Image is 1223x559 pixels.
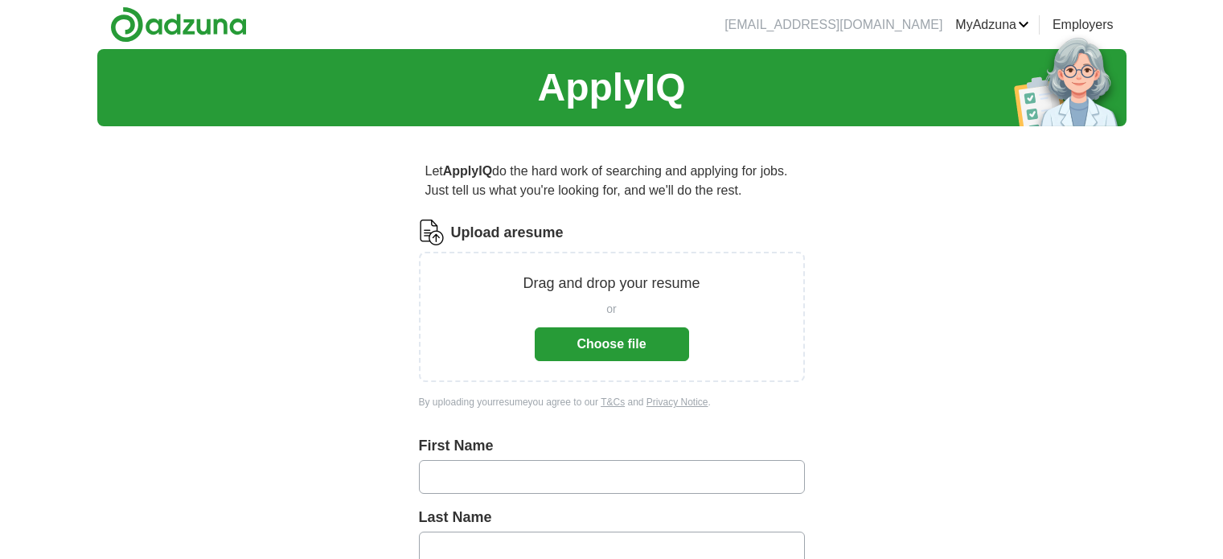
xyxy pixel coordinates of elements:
p: Let do the hard work of searching and applying for jobs. Just tell us what you're looking for, an... [419,155,805,207]
a: Employers [1053,15,1114,35]
div: By uploading your resume you agree to our and . [419,395,805,409]
li: [EMAIL_ADDRESS][DOMAIN_NAME] [724,15,942,35]
a: T&Cs [601,397,625,408]
a: Privacy Notice [646,397,708,408]
h1: ApplyIQ [537,59,685,117]
img: CV Icon [419,220,445,245]
span: or [606,301,616,318]
a: MyAdzuna [955,15,1029,35]
button: Choose file [535,327,689,361]
p: Drag and drop your resume [523,273,700,294]
strong: ApplyIQ [443,164,492,178]
label: Upload a resume [451,222,564,244]
label: Last Name [419,507,805,528]
img: Adzuna logo [110,6,247,43]
label: First Name [419,435,805,457]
